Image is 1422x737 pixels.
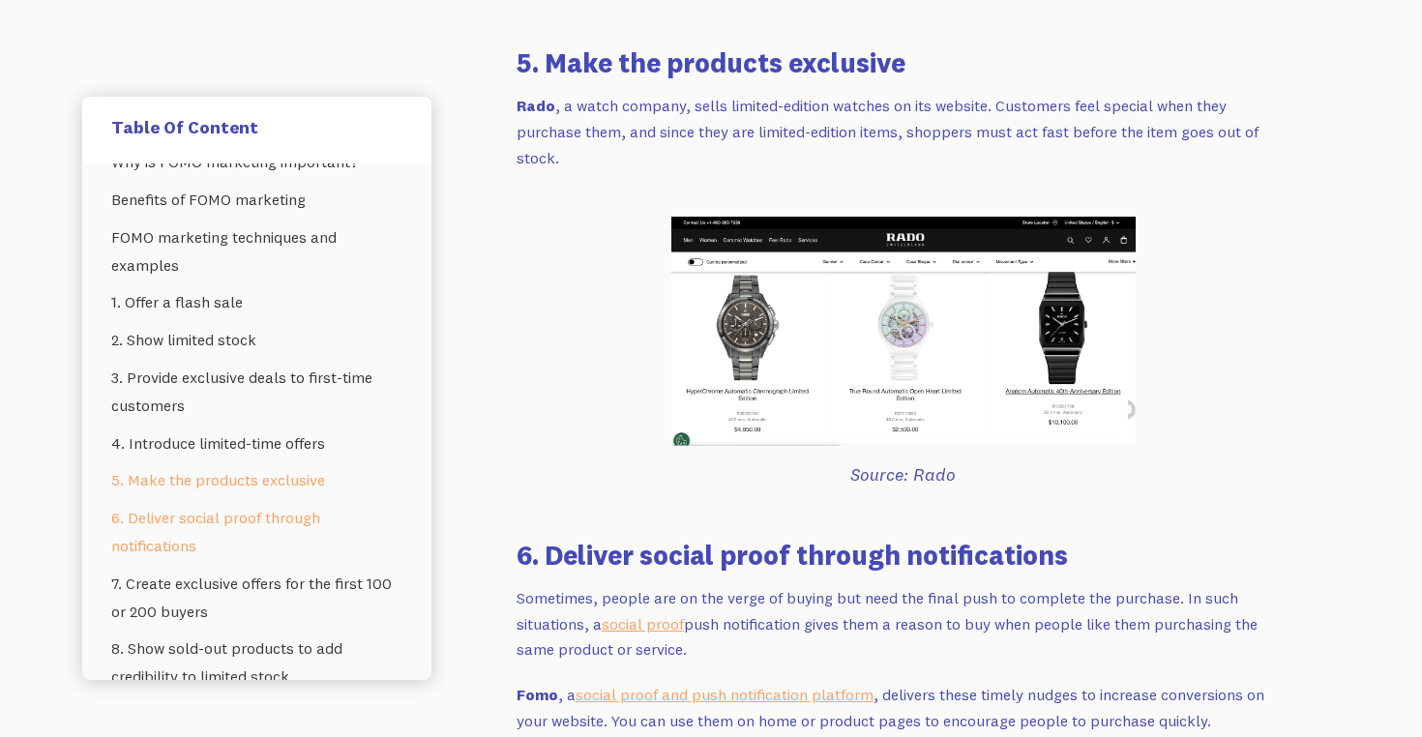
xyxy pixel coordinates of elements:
[517,93,1290,170] p: , a watch company, sells limited-edition watches on its website. Customers feel special when they...
[111,461,402,499] a: 5. Make the products exclusive
[517,96,555,115] strong: Rado
[111,321,402,359] a: 2. Show limited stock
[111,630,402,695] a: 8. Show sold-out products to add credibility to limited stock
[576,685,874,704] a: social proof and push notification platform
[111,425,402,462] a: 4. Introduce limited-time offers
[111,116,402,138] h5: Table Of Content
[111,565,402,631] a: 7. Create exclusive offers for the first 100 or 200 buyers
[602,614,684,634] a: social proof
[111,359,402,425] a: 3. Provide exclusive deals to first-time customers
[111,499,402,565] a: 6. Deliver social proof through notifications
[111,219,402,284] a: FOMO marketing techniques and examples
[517,585,1290,663] p: Sometimes, people are on the verge of buying but need the final push to complete the purchase. In...
[111,283,402,321] a: 1. Offer a flash sale
[517,536,1290,574] h3: 6. Deliver social proof through notifications
[517,44,1290,81] h3: 5. Make the products exclusive
[517,682,1290,733] p: , a , delivers these timely nudges to increase conversions on your website. You can use them on h...
[850,463,956,486] em: Source: Rado
[517,685,558,704] strong: Fomo
[111,181,402,219] a: ‍Benefits of FOMO marketing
